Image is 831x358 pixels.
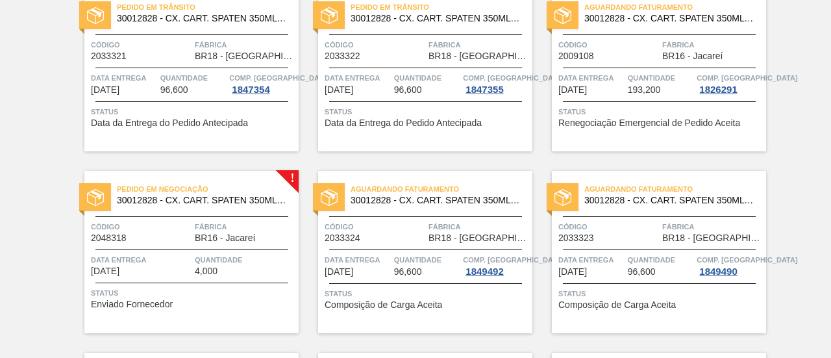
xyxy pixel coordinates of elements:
[584,14,756,23] span: 30012828 - CX. CART. SPATEN 350ML C12 429
[662,51,723,61] span: BR16 - Jacareí
[91,233,127,243] span: 2048318
[195,220,295,233] span: Fábrica
[558,85,587,95] span: 09/10/2025
[325,71,391,84] span: Data Entrega
[351,1,532,14] span: Pedido em Trânsito
[697,266,739,277] div: 1849490
[195,51,295,61] span: BR18 - Pernambuco
[325,300,442,310] span: Composição de Carga Aceita
[532,171,766,333] a: statusAguardando Faturamento30012828 - CX. CART. SPATEN 350ML C12 429Código2033323FábricaBR18 - [...
[558,71,625,84] span: Data Entrega
[325,220,425,233] span: Código
[325,267,353,277] span: 31/10/2025
[321,7,338,24] img: status
[558,253,625,266] span: Data Entrega
[117,196,288,205] span: 30012828 - CX. CART. SPATEN 350ML C12 429
[554,189,571,206] img: status
[463,266,506,277] div: 1849492
[628,253,694,266] span: Quantidade
[91,51,127,61] span: 2033321
[325,118,482,128] span: Data da Entrega do Pedido Antecipada
[351,196,522,205] span: 30012828 - CX. CART. SPATEN 350ML C12 429
[558,220,659,233] span: Código
[325,105,529,118] span: Status
[394,85,422,95] span: 96,600
[394,253,460,266] span: Quantidade
[428,233,529,243] span: BR18 - Pernambuco
[91,266,119,276] span: 13/10/2025
[628,267,656,277] span: 96,600
[463,71,529,95] a: Comp. [GEOGRAPHIC_DATA]1847355
[394,267,422,277] span: 96,600
[87,7,104,24] img: status
[463,253,529,277] a: Comp. [GEOGRAPHIC_DATA]1849492
[662,38,763,51] span: Fábrica
[558,118,740,128] span: Renegociação Emergencial de Pedido Aceita
[697,84,739,95] div: 1826291
[229,71,295,95] a: Comp. [GEOGRAPHIC_DATA]1847354
[558,287,763,300] span: Status
[160,71,227,84] span: Quantidade
[91,71,157,84] span: Data Entrega
[91,253,192,266] span: Data Entrega
[117,183,299,196] span: Pedido em Negociação
[160,85,188,95] span: 96,600
[628,71,694,84] span: Quantidade
[91,287,295,300] span: Status
[91,300,173,309] span: Enviado Fornecedor
[584,196,756,205] span: 30012828 - CX. CART. SPATEN 350ML C12 429
[558,51,594,61] span: 2009108
[697,253,797,266] span: Comp. Carga
[351,14,522,23] span: 30012828 - CX. CART. SPATEN 350ML C12 429
[91,105,295,118] span: Status
[325,253,391,266] span: Data Entrega
[91,85,119,95] span: 04/10/2025
[325,38,425,51] span: Código
[299,171,532,333] a: statusAguardando Faturamento30012828 - CX. CART. SPATEN 350ML C12 429Código2033324FábricaBR18 - [...
[229,84,272,95] div: 1847354
[325,287,529,300] span: Status
[117,1,299,14] span: Pedido em Trânsito
[325,233,360,243] span: 2033324
[195,233,255,243] span: BR16 - Jacareí
[628,85,661,95] span: 193,200
[91,118,248,128] span: Data da Entrega do Pedido Antecipada
[558,267,587,277] span: 01/11/2025
[394,71,460,84] span: Quantidade
[321,189,338,206] img: status
[428,51,529,61] span: BR18 - Pernambuco
[558,38,659,51] span: Código
[195,253,295,266] span: Quantidade
[697,253,763,277] a: Comp. [GEOGRAPHIC_DATA]1849490
[351,183,532,196] span: Aguardando Faturamento
[87,189,104,206] img: status
[428,220,529,233] span: Fábrica
[325,85,353,95] span: 04/10/2025
[463,71,564,84] span: Comp. Carga
[662,233,763,243] span: BR18 - Pernambuco
[584,183,766,196] span: Aguardando Faturamento
[463,253,564,266] span: Comp. Carga
[558,300,676,310] span: Composição de Carga Aceita
[117,14,288,23] span: 30012828 - CX. CART. SPATEN 350ML C12 429
[195,38,295,51] span: Fábrica
[697,71,797,84] span: Comp. Carga
[558,105,763,118] span: Status
[558,233,594,243] span: 2033323
[195,266,217,276] span: 4,000
[428,38,529,51] span: Fábrica
[463,84,506,95] div: 1847355
[697,71,763,95] a: Comp. [GEOGRAPHIC_DATA]1826291
[229,71,330,84] span: Comp. Carga
[65,171,299,333] a: !statusPedido em Negociação30012828 - CX. CART. SPATEN 350ML C12 429Código2048318FábricaBR16 - Ja...
[554,7,571,24] img: status
[91,38,192,51] span: Código
[91,220,192,233] span: Código
[662,220,763,233] span: Fábrica
[584,1,766,14] span: Aguardando Faturamento
[325,51,360,61] span: 2033322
